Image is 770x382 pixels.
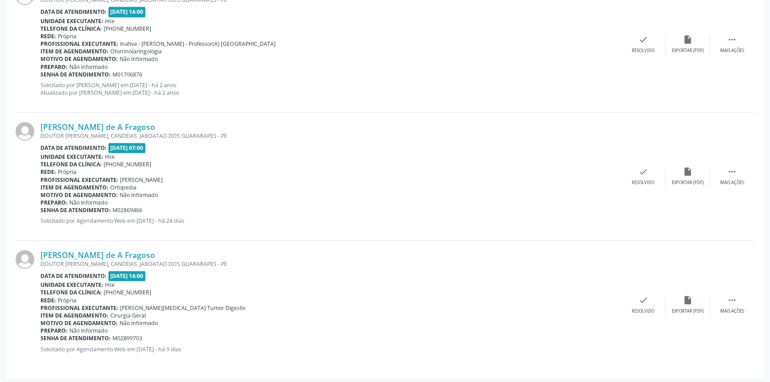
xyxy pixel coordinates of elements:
div: Mais ações [720,308,744,314]
div: Exportar (PDF) [672,308,704,314]
i: check [638,295,648,305]
i:  [727,35,737,44]
b: Rede: [40,297,56,304]
span: [PHONE_NUMBER] [104,161,151,168]
b: Profissional executante: [40,176,118,184]
span: Própria [58,168,76,176]
div: Resolvido [632,48,654,54]
div: Mais ações [720,180,744,186]
b: Item de agendamento: [40,184,108,191]
p: Solicitado por [PERSON_NAME] em [DATE] - há 2 anos Atualizado por [PERSON_NAME] em [DATE] - há 2 ... [40,81,621,97]
b: Item de agendamento: [40,312,108,319]
a: [PERSON_NAME] de A Fragoso [40,250,155,260]
b: Telefone da clínica: [40,289,102,296]
b: Senha de atendimento: [40,71,111,78]
img: img [16,250,34,269]
b: Rede: [40,168,56,176]
span: Hse [105,17,115,25]
span: M02899703 [112,334,142,342]
b: Telefone da clínica: [40,161,102,168]
div: Exportar (PDF) [672,180,704,186]
div: Resolvido [632,180,654,186]
b: Preparo: [40,199,68,206]
a: [PERSON_NAME] de A Fragoso [40,122,155,132]
b: Unidade executante: [40,153,103,161]
span: Não informado [69,327,108,334]
b: Data de atendimento: [40,272,107,280]
span: Cirurgia Geral [110,312,146,319]
span: Própria [58,297,76,304]
b: Preparo: [40,63,68,71]
i: insert_drive_file [683,35,693,44]
span: [PERSON_NAME] [120,176,163,184]
i: check [638,167,648,177]
img: img [16,122,34,141]
div: Mais ações [720,48,744,54]
span: Hse [105,281,115,289]
span: Ortopedia [110,184,136,191]
b: Motivo de agendamento: [40,191,118,199]
span: Própria [58,32,76,40]
div: DOUTOR [PERSON_NAME], CANDEIAS, JABOATAO DOS GUARARAPES - PE [40,132,621,140]
b: Telefone da clínica: [40,25,102,32]
b: Data de atendimento: [40,8,107,16]
i:  [727,167,737,177]
span: Não informado [120,55,158,63]
span: Inativa - [PERSON_NAME] - Professor(A) [GEOGRAPHIC_DATA] [120,40,276,48]
span: Otorrinolaringologia [110,48,162,55]
div: Exportar (PDF) [672,48,704,54]
b: Unidade executante: [40,281,103,289]
b: Senha de atendimento: [40,206,111,214]
span: [PERSON_NAME][MEDICAL_DATA] Tumor Digestiv [120,304,245,312]
span: [DATE] 14:00 [108,7,146,17]
b: Rede: [40,32,56,40]
b: Motivo de agendamento: [40,55,118,63]
b: Profissional executante: [40,40,118,48]
span: Hse [105,153,115,161]
b: Senha de atendimento: [40,334,111,342]
i: insert_drive_file [683,167,693,177]
b: Unidade executante: [40,17,103,25]
span: Não informado [69,63,108,71]
span: [PHONE_NUMBER] [104,289,151,296]
div: Resolvido [632,308,654,314]
span: Não informado [69,199,108,206]
span: M02869466 [112,206,142,214]
b: Data de atendimento: [40,144,107,152]
b: Item de agendamento: [40,48,108,55]
div: DOUTOR [PERSON_NAME], CANDEIAS, JABOATAO DOS GUARARAPES - PE [40,260,621,268]
span: [PHONE_NUMBER] [104,25,151,32]
span: M01706876 [112,71,142,78]
b: Motivo de agendamento: [40,319,118,327]
i: check [638,35,648,44]
b: Preparo: [40,327,68,334]
i: insert_drive_file [683,295,693,305]
p: Solicitado por Agendamento Web em [DATE] - há 9 dias [40,346,621,353]
p: Solicitado por Agendamento Web em [DATE] - há 24 dias [40,217,621,225]
b: Profissional executante: [40,304,118,312]
span: Não informado [120,319,158,327]
span: [DATE] 07:00 [108,143,146,153]
span: [DATE] 14:00 [108,271,146,281]
i:  [727,295,737,305]
span: Não informado [120,191,158,199]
